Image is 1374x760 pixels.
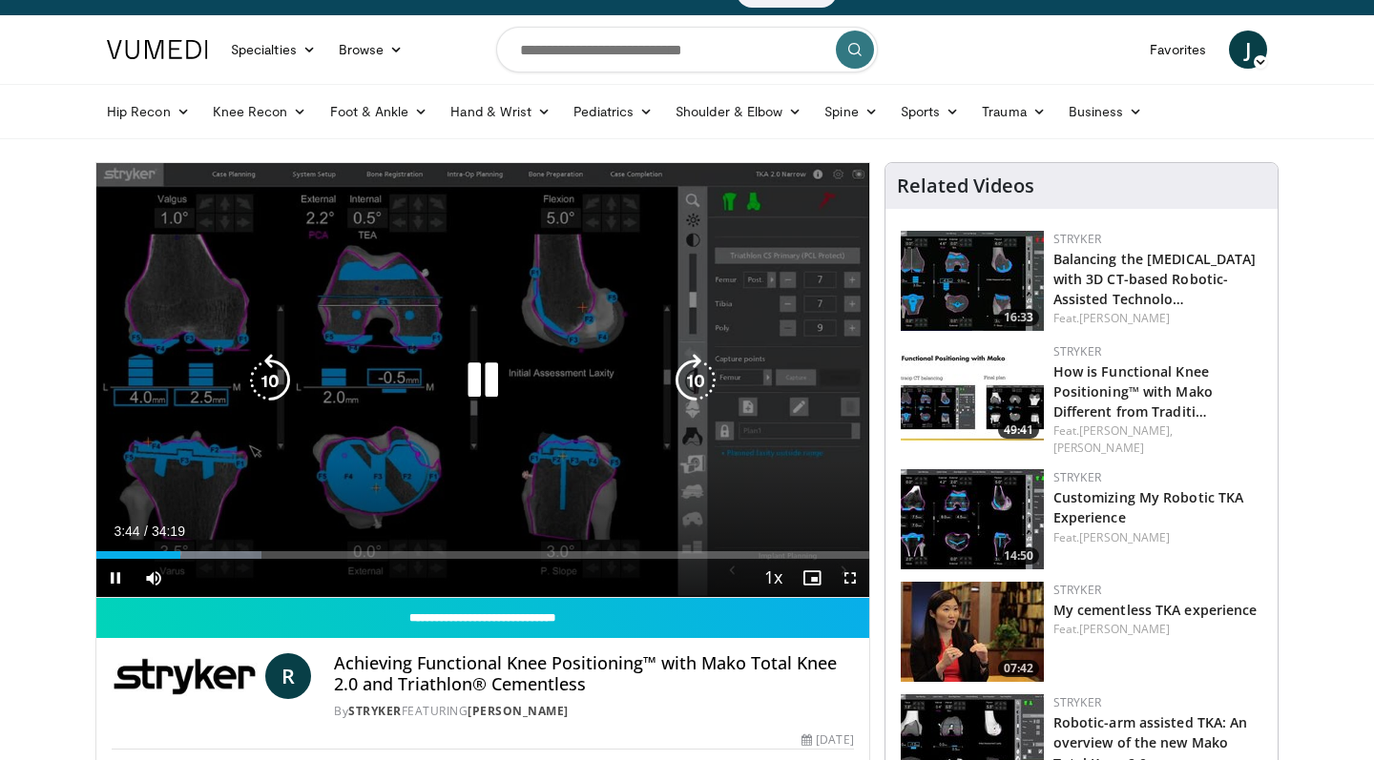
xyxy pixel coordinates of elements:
[1053,694,1101,710] a: Stryker
[327,31,415,69] a: Browse
[998,309,1039,326] span: 16:33
[348,703,402,719] a: Stryker
[96,163,869,598] video-js: Video Player
[1053,362,1213,421] a: How is Functional Knee Positioning™ with Mako Different from Traditi…
[1053,231,1101,247] a: Stryker
[107,40,208,59] img: VuMedi Logo
[813,92,888,131] a: Spine
[1053,250,1257,308] a: Balancing the [MEDICAL_DATA] with 3D CT-based Robotic-Assisted Technolo…
[901,231,1044,331] img: aececb5f-a7d6-40bb-96d9-26cdf3a45450.150x105_q85_crop-smart_upscale.jpg
[112,653,258,699] img: Stryker
[201,92,319,131] a: Knee Recon
[1079,621,1170,637] a: [PERSON_NAME]
[1138,31,1218,69] a: Favorites
[755,559,793,597] button: Playback Rate
[1053,582,1101,598] a: Stryker
[1053,343,1101,359] a: Stryker
[801,731,853,749] div: [DATE]
[439,92,562,131] a: Hand & Wrist
[135,559,173,597] button: Mute
[998,547,1039,565] span: 14:50
[1053,310,1262,327] div: Feat.
[1053,529,1262,546] div: Feat.
[998,660,1039,677] span: 07:42
[897,175,1034,197] h4: Related Videos
[319,92,440,131] a: Foot & Ankle
[96,559,135,597] button: Pause
[1053,488,1244,526] a: Customizing My Robotic TKA Experience
[901,469,1044,569] img: 26055920-f7a6-407f-820a-2bd18e419f3d.150x105_q85_crop-smart_upscale.jpg
[901,469,1044,569] a: 14:50
[1053,601,1258,619] a: My cementless TKA experience
[144,524,148,539] span: /
[1053,469,1101,485] a: Stryker
[334,703,853,720] div: By FEATURING
[970,92,1057,131] a: Trauma
[1053,422,1262,457] div: Feat.
[901,231,1044,331] a: 16:33
[901,343,1044,443] a: 49:41
[901,582,1044,682] img: 4b492601-1f86-4970-ad60-0382e120d266.150x105_q85_crop-smart_upscale.jpg
[114,524,139,539] span: 3:44
[1057,92,1155,131] a: Business
[1053,440,1144,456] a: [PERSON_NAME]
[831,559,869,597] button: Fullscreen
[1053,621,1262,638] div: Feat.
[889,92,971,131] a: Sports
[219,31,327,69] a: Specialties
[1079,310,1170,326] a: [PERSON_NAME]
[998,421,1039,439] span: 49:41
[468,703,569,719] a: [PERSON_NAME]
[152,524,185,539] span: 34:19
[793,559,831,597] button: Enable picture-in-picture mode
[562,92,664,131] a: Pediatrics
[95,92,201,131] a: Hip Recon
[96,551,869,559] div: Progress Bar
[664,92,813,131] a: Shoulder & Elbow
[334,653,853,694] h4: Achieving Functional Knee Positioning™ with Mako Total Knee 2.0 and Triathlon® Cementless
[1079,422,1173,439] a: [PERSON_NAME],
[901,582,1044,682] a: 07:42
[265,653,311,699] a: R
[901,343,1044,443] img: ffdd9326-d8c6-4f24-b7c0-24c655ed4ab2.150x105_q85_crop-smart_upscale.jpg
[1229,31,1267,69] a: J
[496,27,878,72] input: Search topics, interventions
[1079,529,1170,545] a: [PERSON_NAME]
